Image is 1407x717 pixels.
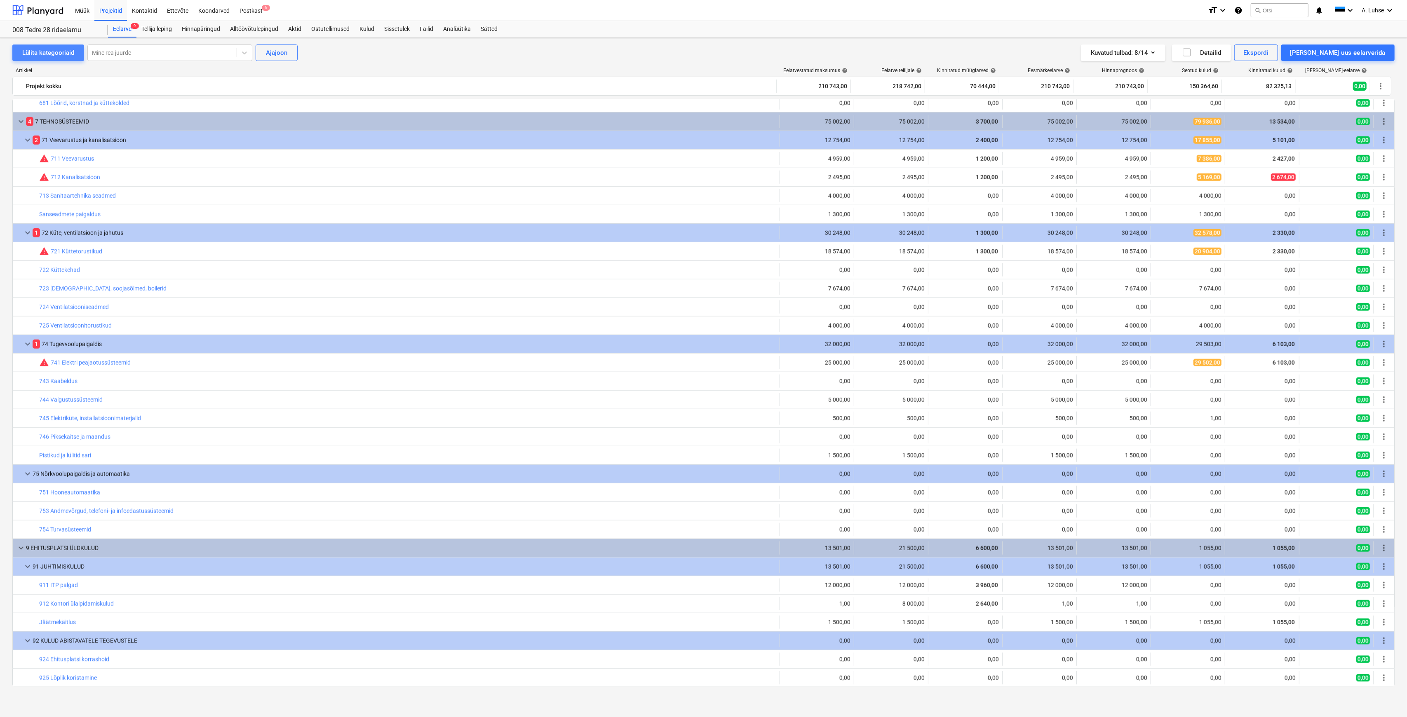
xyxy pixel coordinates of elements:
[1251,3,1308,17] button: Otsi
[1154,415,1221,422] div: 1,00
[783,304,850,310] div: 0,00
[39,526,91,533] a: 754 Turvasüsteemid
[1379,654,1389,664] span: Rohkem tegevusi
[1379,358,1389,368] span: Rohkem tegevusi
[854,80,921,93] div: 218 742,00
[932,415,999,422] div: 0,00
[932,396,999,403] div: 0,00
[12,45,84,61] button: Lülita kategooriaid
[1228,396,1296,403] div: 0,00
[51,174,100,180] a: 712 Kanalisatsioon
[39,192,116,199] a: 713 Sanitaartehnika seadmed
[1379,98,1389,108] span: Rohkem tegevusi
[1379,321,1389,330] span: Rohkem tegevusi
[975,174,999,180] span: 1 200,00
[783,211,850,218] div: 1 300,00
[1345,5,1355,15] i: keyboard_arrow_down
[39,285,167,292] a: 723 [DEMOGRAPHIC_DATA], soojasõlmed, boilerid
[12,68,777,73] div: Artikkel
[1379,543,1389,553] span: Rohkem tegevusi
[1006,415,1073,422] div: 500,00
[932,192,999,199] div: 0,00
[1272,359,1296,366] span: 6 103,00
[1379,376,1389,386] span: Rohkem tegevusi
[1356,359,1370,366] span: 0,00
[1006,230,1073,236] div: 30 248,00
[415,21,438,37] a: Failid
[932,359,999,366] div: 0,00
[1028,68,1070,73] div: Eesmärkeelarve
[476,21,503,37] a: Sätted
[975,118,999,125] span: 3 700,00
[1356,266,1370,274] span: 0,00
[33,228,40,237] span: 1
[1305,68,1367,73] div: [PERSON_NAME]-eelarve
[1006,378,1073,384] div: 0,00
[1193,118,1221,125] span: 79 936,00
[932,285,999,292] div: 0,00
[989,68,996,73] span: help
[1006,174,1073,180] div: 2 495,00
[1271,173,1296,181] span: 2 674,00
[1154,100,1221,106] div: 0,00
[780,80,847,93] div: 210 743,00
[379,21,415,37] div: Sissetulek
[1356,99,1370,107] span: 0,00
[857,304,925,310] div: 0,00
[1003,80,1070,93] div: 210 743,00
[51,155,94,162] a: 711 Veevarustus
[857,378,925,384] div: 0,00
[23,636,33,646] span: keyboard_arrow_down
[1379,135,1389,145] span: Rohkem tegevusi
[39,100,129,106] a: 681 Lõõrid, korstnad ja küttekolded
[914,68,922,73] span: help
[1356,340,1370,348] span: 0,00
[136,21,177,37] div: Tellija leping
[177,21,225,37] div: Hinnapäringud
[857,192,925,199] div: 4 000,00
[1379,469,1389,479] span: Rohkem tegevusi
[33,136,40,145] span: 2
[1356,285,1370,292] span: 0,00
[1006,267,1073,273] div: 0,00
[39,396,103,403] a: 744 Valgustussüsteemid
[1272,155,1296,162] span: 2 427,00
[39,452,91,459] a: Pistikud ja lülitid sari
[1197,173,1221,181] span: 5 169,00
[225,21,283,37] div: Alltöövõtulepingud
[39,415,141,422] a: 745 Elektriküte, installatsioonimaterjalid
[1080,304,1147,310] div: 0,00
[1080,211,1147,218] div: 1 300,00
[1379,265,1389,275] span: Rohkem tegevusi
[857,415,925,422] div: 500,00
[783,322,850,329] div: 4 000,00
[39,489,100,496] a: 751 Hooneautomaatika
[39,582,78,588] a: 911 ITP palgad
[1218,5,1228,15] i: keyboard_arrow_down
[1385,5,1395,15] i: keyboard_arrow_down
[1379,246,1389,256] span: Rohkem tegevusi
[1154,322,1221,329] div: 4 000,00
[108,21,136,37] a: Eelarve9
[1228,267,1296,273] div: 0,00
[1080,192,1147,199] div: 4 000,00
[1248,68,1293,73] div: Kinnitatud kulud
[1234,45,1278,61] button: Ekspordi
[1272,248,1296,255] span: 2 330,00
[1379,209,1389,219] span: Rohkem tegevusi
[1208,5,1218,15] i: format_size
[975,230,999,236] span: 1 300,00
[23,135,33,145] span: keyboard_arrow_down
[1379,413,1389,423] span: Rohkem tegevusi
[1006,211,1073,218] div: 1 300,00
[783,267,850,273] div: 0,00
[1228,211,1296,218] div: 0,00
[1081,45,1165,61] button: Kuvatud tulbad:8/14
[1281,45,1395,61] button: [PERSON_NAME] uus eelarverida
[1379,636,1389,646] span: Rohkem tegevusi
[840,68,848,73] span: help
[26,80,773,93] div: Projekt kokku
[783,118,850,125] div: 75 002,00
[857,211,925,218] div: 1 300,00
[1315,5,1323,15] i: notifications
